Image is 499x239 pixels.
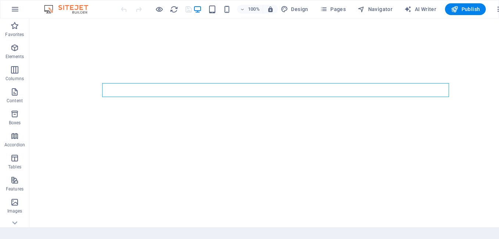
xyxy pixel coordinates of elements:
span: Design [281,6,308,13]
button: reload [169,5,178,14]
p: Elements [6,54,24,60]
p: Columns [6,76,24,82]
button: Publish [445,3,486,15]
p: Favorites [5,32,24,38]
button: Design [278,3,311,15]
p: Images [7,208,22,214]
i: Reload page [170,5,178,14]
span: Navigator [358,6,392,13]
p: Boxes [9,120,21,126]
button: Navigator [355,3,395,15]
p: Features [6,186,24,192]
span: AI Writer [404,6,436,13]
p: Accordion [4,142,25,148]
div: Design (Ctrl+Alt+Y) [278,3,311,15]
h6: 100% [248,5,260,14]
button: Click here to leave preview mode and continue editing [155,5,164,14]
button: Pages [317,3,349,15]
span: Publish [451,6,480,13]
button: 100% [237,5,263,14]
p: Tables [8,164,21,170]
span: Pages [320,6,346,13]
p: Content [7,98,23,104]
i: On resize automatically adjust zoom level to fit chosen device. [267,6,274,13]
img: Editor Logo [42,5,97,14]
button: AI Writer [401,3,439,15]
